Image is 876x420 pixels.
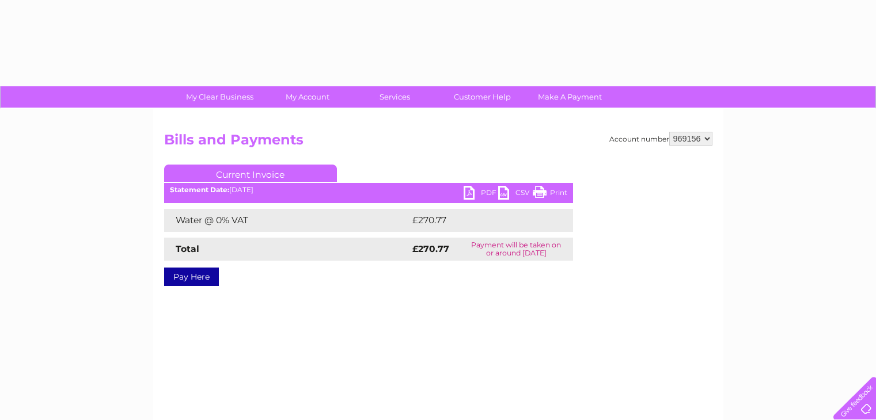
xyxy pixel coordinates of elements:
a: Customer Help [435,86,530,108]
a: Pay Here [164,268,219,286]
a: PDF [464,186,498,203]
td: £270.77 [409,209,552,232]
div: Account number [609,132,712,146]
a: My Clear Business [172,86,267,108]
td: Water @ 0% VAT [164,209,409,232]
b: Statement Date: [170,185,229,194]
a: Current Invoice [164,165,337,182]
a: CSV [498,186,533,203]
div: [DATE] [164,186,573,194]
strong: Total [176,243,199,254]
a: Services [347,86,442,108]
strong: £270.77 [412,243,449,254]
a: My Account [260,86,355,108]
h2: Bills and Payments [164,132,712,154]
td: Payment will be taken on or around [DATE] [460,238,572,261]
a: Print [533,186,567,203]
a: Make A Payment [522,86,617,108]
